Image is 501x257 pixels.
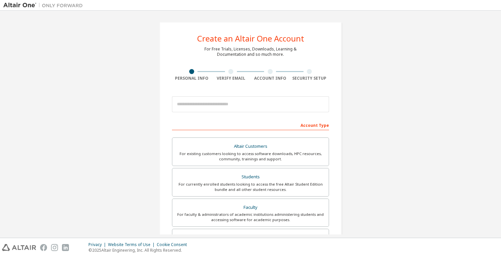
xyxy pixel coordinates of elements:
[250,76,290,81] div: Account Info
[176,172,325,182] div: Students
[290,76,329,81] div: Security Setup
[197,35,304,43] div: Create an Altair One Account
[204,46,297,57] div: For Free Trials, Licenses, Downloads, Learning & Documentation and so much more.
[88,242,108,247] div: Privacy
[62,244,69,251] img: linkedin.svg
[176,182,325,192] div: For currently enrolled students looking to access the free Altair Student Edition bundle and all ...
[2,244,36,251] img: altair_logo.svg
[172,120,329,130] div: Account Type
[40,244,47,251] img: facebook.svg
[108,242,157,247] div: Website Terms of Use
[172,76,211,81] div: Personal Info
[51,244,58,251] img: instagram.svg
[176,142,325,151] div: Altair Customers
[157,242,191,247] div: Cookie Consent
[211,76,251,81] div: Verify Email
[88,247,191,253] p: © 2025 Altair Engineering, Inc. All Rights Reserved.
[176,233,325,242] div: Everyone else
[176,151,325,162] div: For existing customers looking to access software downloads, HPC resources, community, trainings ...
[3,2,86,9] img: Altair One
[176,203,325,212] div: Faculty
[176,212,325,222] div: For faculty & administrators of academic institutions administering students and accessing softwa...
